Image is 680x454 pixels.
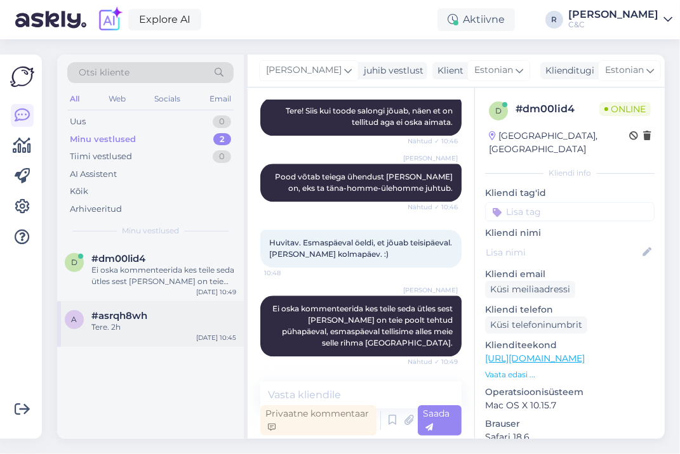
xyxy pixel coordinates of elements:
[485,167,655,179] div: Kliendi info
[485,399,655,412] p: Mac OS X 10.15.7
[605,63,644,77] span: Estonian
[485,281,575,298] div: Küsi meiliaadressi
[70,185,88,198] div: Kõik
[70,150,132,163] div: Tiimi vestlused
[408,357,458,366] span: Nähtud ✓ 10:49
[486,245,640,259] input: Lisa nimi
[568,20,658,30] div: C&C
[70,168,117,181] div: AI Assistent
[196,333,236,342] div: [DATE] 10:45
[70,115,86,128] div: Uus
[264,268,312,278] span: 10:48
[213,115,231,128] div: 0
[495,106,502,115] span: d
[97,6,123,33] img: explore-ai
[485,369,655,380] p: Vaata edasi ...
[272,304,455,347] span: Ei oska kommenteerida kes teile seda ütles sest [PERSON_NAME] on teie poolt tehtud pühapäeval, es...
[403,285,458,295] span: [PERSON_NAME]
[485,431,655,444] p: Safari 18.6
[485,339,655,352] p: Klienditeekond
[207,91,234,107] div: Email
[122,225,179,237] span: Minu vestlused
[269,238,454,259] span: Huvitav. Esmaspäeval öeldi, et jõuab teisipäeval. [PERSON_NAME] kolmapäev. :)
[79,66,130,79] span: Otsi kliente
[485,268,655,281] p: Kliendi email
[485,417,655,431] p: Brauser
[286,106,455,127] span: Tere! Siis kui toode salongi jõuab, näen et on tellitud aga ei oska aimata.
[485,353,585,364] a: [URL][DOMAIN_NAME]
[485,202,655,221] input: Lisa tag
[516,101,599,117] div: # dm00lid4
[437,8,515,31] div: Aktiivne
[266,63,342,77] span: [PERSON_NAME]
[485,386,655,399] p: Operatsioonisüsteem
[152,91,183,107] div: Socials
[403,153,458,163] span: [PERSON_NAME]
[91,321,236,333] div: Tere. 2h
[359,64,423,77] div: juhib vestlust
[70,133,136,146] div: Minu vestlused
[599,102,651,116] span: Online
[91,253,145,264] span: #dm00lid4
[485,316,587,334] div: Küsi telefoninumbrit
[568,10,658,20] div: [PERSON_NAME]
[432,64,463,77] div: Klient
[540,64,594,77] div: Klienditugi
[408,136,458,146] span: Nähtud ✓ 10:46
[128,9,201,30] a: Explore AI
[213,133,231,146] div: 2
[106,91,128,107] div: Web
[423,408,450,432] span: Saada
[260,405,377,436] div: Privaatne kommentaar
[91,264,236,287] div: Ei oska kommenteerida kes teile seda ütles sest [PERSON_NAME] on teie poolt tehtud pühapäeval, es...
[485,303,655,316] p: Kliendi telefon
[196,287,236,297] div: [DATE] 10:49
[485,226,655,240] p: Kliendi nimi
[489,129,629,156] div: [GEOGRAPHIC_DATA], [GEOGRAPHIC_DATA]
[545,11,563,29] div: R
[485,186,655,200] p: Kliendi tag'id
[91,310,147,321] span: #asrqh8wh
[213,150,231,163] div: 0
[67,91,82,107] div: All
[568,10,672,30] a: [PERSON_NAME]C&C
[474,63,513,77] span: Estonian
[408,202,458,212] span: Nähtud ✓ 10:46
[10,65,34,89] img: Askly Logo
[71,257,77,267] span: d
[275,172,455,193] span: Pood võtab teiega ühendust [PERSON_NAME] on, eks ta täna-homme-ülehomme juhtub.
[70,203,122,216] div: Arhiveeritud
[72,315,77,324] span: a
